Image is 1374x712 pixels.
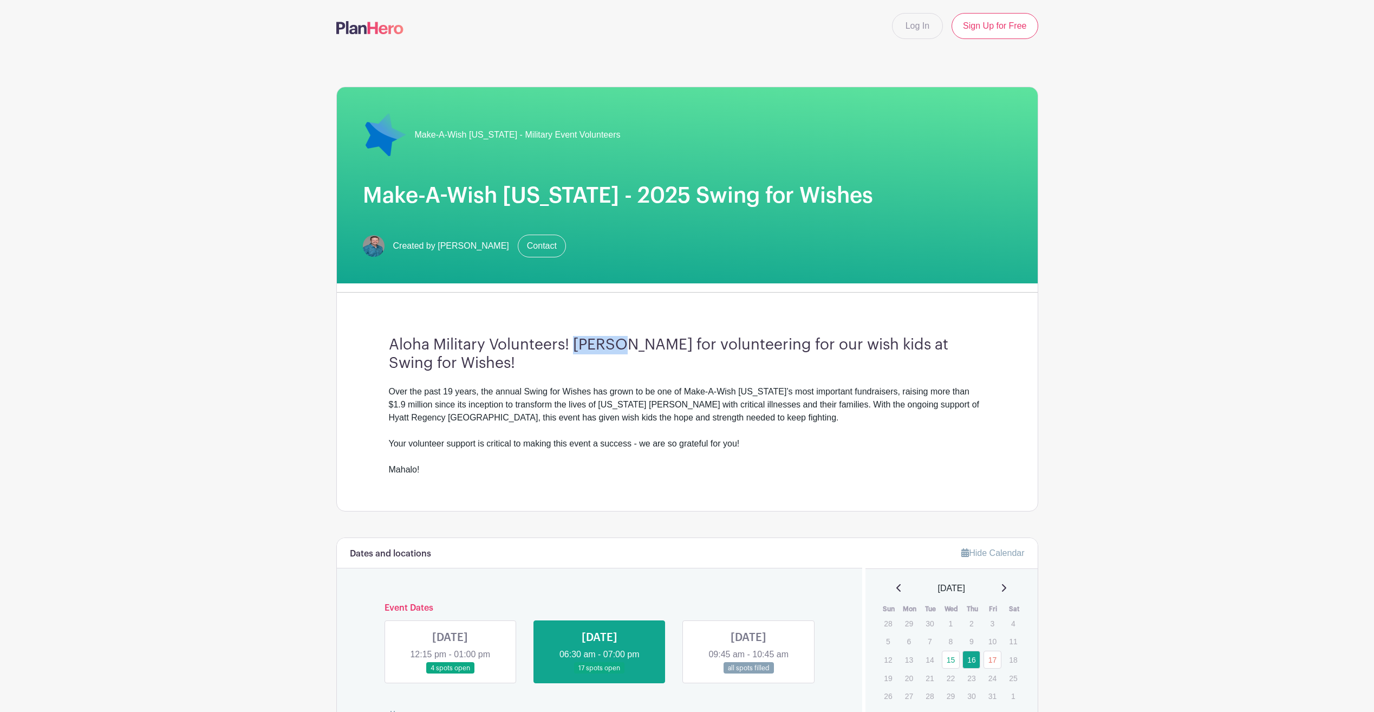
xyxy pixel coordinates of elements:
th: Fri [983,604,1004,614]
p: 31 [984,688,1001,704]
th: Thu [962,604,983,614]
p: 18 [1004,651,1022,668]
a: 17 [984,651,1001,669]
p: 21 [921,670,939,687]
p: 12 [879,651,897,668]
p: 8 [942,633,960,650]
h1: Make-A-Wish [US_STATE] - 2025 Swing for Wishes [363,183,1012,209]
h6: Dates and locations [350,549,431,559]
h3: Aloha Military Volunteers! [PERSON_NAME] for volunteering for our wish kids at Swing for Wishes! [389,336,986,372]
img: will_phelps-312x214.jpg [363,235,385,257]
a: Contact [518,235,566,257]
h6: Event Dates [376,603,824,613]
p: 26 [879,688,897,704]
p: 28 [921,688,939,704]
a: 15 [942,651,960,669]
p: 25 [1004,670,1022,687]
span: Created by [PERSON_NAME] [393,240,509,253]
span: Make-A-Wish [US_STATE] - Military Event Volunteers [415,128,621,141]
p: 23 [962,670,980,687]
p: 10 [984,633,1001,650]
span: [DATE] [938,582,965,595]
p: 29 [900,615,918,632]
th: Sat [1004,604,1025,614]
p: 27 [900,688,918,704]
a: Sign Up for Free [952,13,1038,39]
p: 5 [879,633,897,650]
p: 4 [1004,615,1022,632]
p: 7 [921,633,939,650]
p: 22 [942,670,960,687]
a: Hide Calendar [961,548,1024,558]
p: 3 [984,615,1001,632]
p: 2 [962,615,980,632]
p: 24 [984,670,1001,687]
p: 1 [1004,688,1022,704]
th: Mon [900,604,921,614]
th: Tue [920,604,941,614]
p: 13 [900,651,918,668]
p: 30 [921,615,939,632]
a: Log In [892,13,943,39]
div: Over the past 19 years, the annual Swing for Wishes has grown to be one of Make-A-Wish [US_STATE]... [389,385,986,476]
p: 1 [942,615,960,632]
p: 11 [1004,633,1022,650]
a: 16 [962,651,980,669]
p: 6 [900,633,918,650]
p: 14 [921,651,939,668]
img: 18-blue-star-png-image.png [363,113,406,157]
p: 19 [879,670,897,687]
p: 9 [962,633,980,650]
p: 29 [942,688,960,704]
th: Wed [941,604,962,614]
img: logo-507f7623f17ff9eddc593b1ce0a138ce2505c220e1c5a4e2b4648c50719b7d32.svg [336,21,403,34]
p: 20 [900,670,918,687]
p: 28 [879,615,897,632]
th: Sun [878,604,900,614]
p: 30 [962,688,980,704]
